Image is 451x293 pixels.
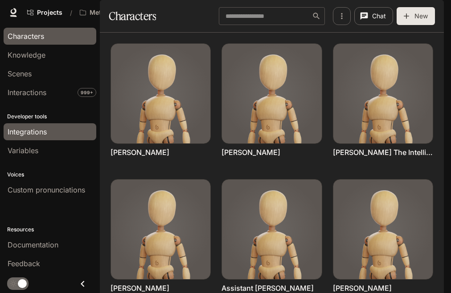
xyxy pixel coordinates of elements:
[111,283,169,293] a: [PERSON_NAME]
[333,283,392,293] a: [PERSON_NAME]
[111,180,210,279] img: Allison
[109,7,156,25] h1: Characters
[221,283,314,293] a: Assistant [PERSON_NAME]
[76,4,145,21] button: All workspaces
[222,180,321,279] img: Assistant Angela
[111,44,210,143] img: Alex Heartfelt
[222,44,321,143] img: Alex Thompson
[333,44,433,143] img: Alex Thompson The Intelligent Receptionist
[111,147,169,157] a: [PERSON_NAME]
[397,7,435,25] button: New
[90,9,131,17] p: MetalityVerse
[221,147,280,157] a: [PERSON_NAME]
[23,4,66,21] a: Go to projects
[354,7,393,25] button: Chat
[333,180,433,279] img: Avery Adams
[66,8,76,17] div: /
[37,9,62,17] span: Projects
[333,147,433,157] a: [PERSON_NAME] The Intelligent Receptionist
